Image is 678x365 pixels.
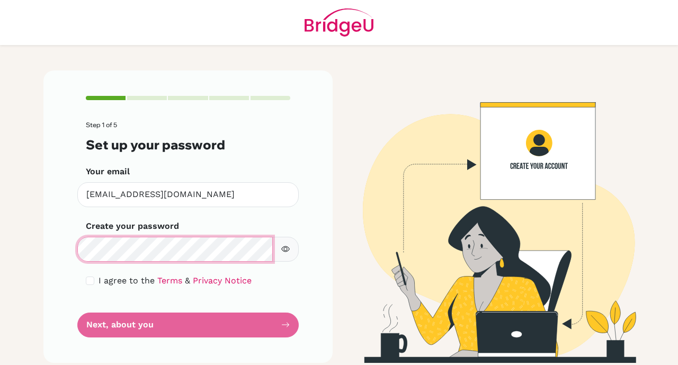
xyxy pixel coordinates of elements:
h3: Set up your password [86,137,290,153]
input: Insert your email* [77,182,299,207]
span: & [185,275,190,286]
label: Create your password [86,220,179,233]
span: Step 1 of 5 [86,121,117,129]
a: Terms [157,275,182,286]
label: Your email [86,165,130,178]
a: Privacy Notice [193,275,252,286]
span: I agree to the [99,275,155,286]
